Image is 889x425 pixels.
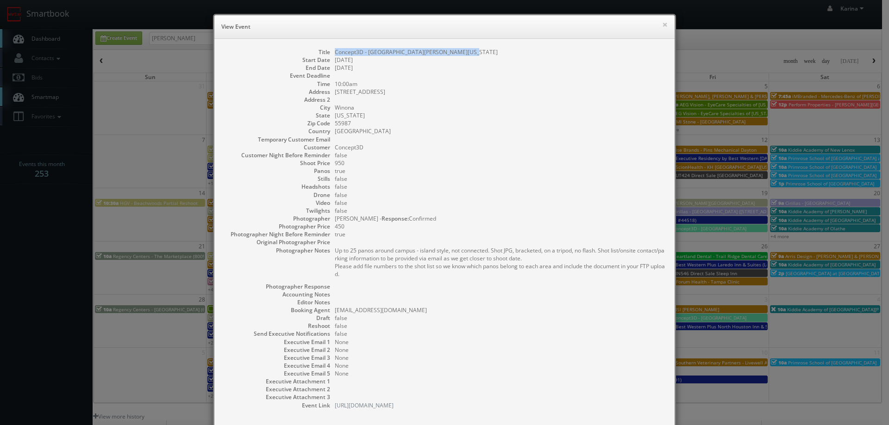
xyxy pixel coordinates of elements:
h6: View Event [221,22,668,31]
dd: [DATE] [335,56,665,64]
dd: false [335,314,665,322]
dd: 55987 [335,119,665,127]
dt: Photographer Notes [224,246,330,254]
dt: Executive Email 3 [224,354,330,362]
dd: 450 [335,222,665,230]
dt: Accounting Notes [224,290,330,298]
dd: Winona [335,104,665,111]
dt: Original Photographer Price [224,238,330,246]
a: [URL][DOMAIN_NAME] [335,401,394,409]
dd: true [335,167,665,175]
button: × [662,21,668,28]
dt: Photographer [224,215,330,222]
dt: Draft [224,314,330,322]
dt: Title [224,48,330,56]
dd: [US_STATE] [335,111,665,119]
dd: false [335,199,665,207]
dd: Concept3D [335,143,665,151]
dt: Executive Email 2 [224,346,330,354]
dd: 10:00am [335,80,665,88]
dt: State [224,111,330,119]
dd: None [335,354,665,362]
dd: [PERSON_NAME] - Confirmed [335,215,665,222]
dd: false [335,330,665,338]
dt: Send Executive Notifications [224,330,330,338]
dd: false [335,191,665,199]
dt: Headshots [224,183,330,191]
dt: Editor Notes [224,298,330,306]
dt: Stills [224,175,330,183]
dt: Start Date [224,56,330,64]
dd: [EMAIL_ADDRESS][DOMAIN_NAME] [335,306,665,314]
dd: false [335,183,665,191]
dt: Photographer Price [224,222,330,230]
dd: [GEOGRAPHIC_DATA] [335,127,665,135]
dt: Customer Night Before Reminder [224,151,330,159]
dt: Time [224,80,330,88]
dt: Executive Email 1 [224,338,330,346]
dt: Address [224,88,330,96]
dt: Event Link [224,401,330,409]
dt: Address 2 [224,96,330,104]
dt: Booking Agent [224,306,330,314]
dd: true [335,230,665,238]
dd: [DATE] [335,64,665,72]
dd: false [335,207,665,215]
dt: Twilights [224,207,330,215]
dt: Video [224,199,330,207]
dd: Concept3D - [GEOGRAPHIC_DATA][PERSON_NAME][US_STATE] [335,48,665,56]
dt: Photographer Response [224,283,330,290]
dd: None [335,370,665,377]
dt: Executive Attachment 2 [224,385,330,393]
dt: Executive Email 5 [224,370,330,377]
dd: false [335,322,665,330]
dt: Drone [224,191,330,199]
dt: Event Deadline [224,72,330,80]
dd: None [335,338,665,346]
dt: Executive Email 4 [224,362,330,370]
b: Response: [382,215,409,222]
dd: 950 [335,159,665,167]
dd: [STREET_ADDRESS] [335,88,665,96]
dt: City [224,104,330,111]
dt: End Date [224,64,330,72]
dt: Country [224,127,330,135]
dt: Executive Attachment 3 [224,393,330,401]
dd: false [335,175,665,183]
dt: Photographer Night Before Reminder [224,230,330,238]
dt: Temporary Customer Email [224,136,330,143]
dt: Zip Code [224,119,330,127]
dd: None [335,346,665,354]
dd: None [335,362,665,370]
dt: Executive Attachment 1 [224,377,330,385]
pre: Up to 25 panos around campus - island style, not connected. Shot JPG, bracketed, on a tripod, no ... [335,246,665,278]
dt: Shoot Price [224,159,330,167]
dt: Customer [224,143,330,151]
dt: Panos [224,167,330,175]
dd: false [335,151,665,159]
dt: Reshoot [224,322,330,330]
